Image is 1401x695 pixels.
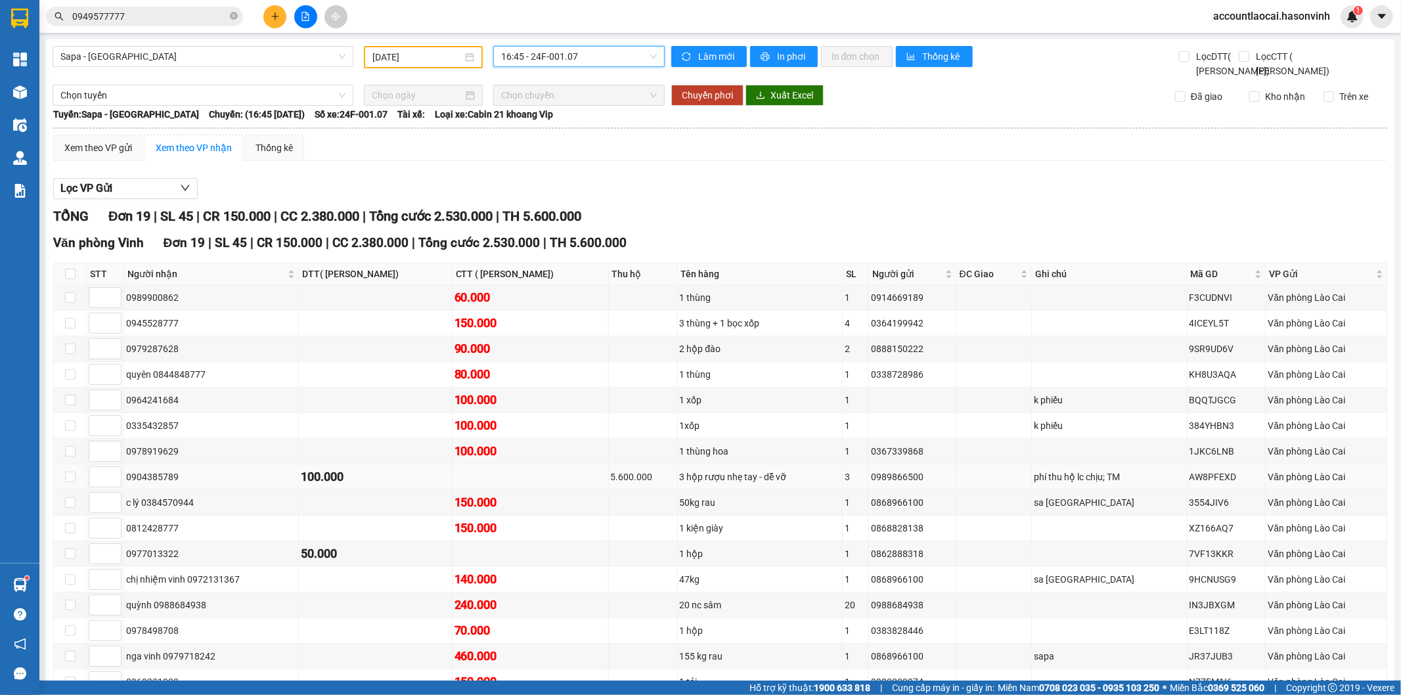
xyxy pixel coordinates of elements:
[1034,649,1185,663] div: sapa
[1208,683,1264,693] strong: 0369 525 060
[1190,470,1264,484] div: AW8PFEXD
[1266,336,1387,362] td: Văn phòng Lào Cai
[1266,516,1387,541] td: Văn phòng Lào Cai
[13,578,27,592] img: warehouse-icon
[1268,290,1384,305] div: Văn phòng Lào Cai
[126,393,296,407] div: 0964241684
[1188,593,1266,618] td: IN3JBXGM
[845,495,866,510] div: 1
[871,495,954,510] div: 0868966100
[1356,6,1360,15] span: 1
[1188,439,1266,464] td: 1JKC6LNB
[609,263,678,285] th: Thu hộ
[301,468,450,486] div: 100.000
[1266,541,1387,567] td: Văn phòng Lào Cai
[455,288,606,307] div: 60.000
[301,12,310,21] span: file-add
[13,151,27,165] img: warehouse-icon
[1268,521,1384,535] div: Văn phòng Lào Cai
[1266,285,1387,311] td: Văn phòng Lào Cai
[209,107,305,122] span: Chuyến: (16:45 [DATE])
[496,208,499,224] span: |
[1203,8,1341,24] span: accountlaocai.hasonvinh
[550,235,627,250] span: TH 5.600.000
[872,267,943,281] span: Người gửi
[680,521,840,535] div: 1 kiện giày
[1268,470,1384,484] div: Văn phòng Lào Cai
[1328,683,1337,692] span: copyright
[1188,388,1266,413] td: BQQTJGCG
[455,493,606,512] div: 150.000
[263,5,286,28] button: plus
[680,572,840,587] div: 47kg
[845,623,866,638] div: 1
[301,545,450,563] div: 50.000
[127,267,285,281] span: Người nhận
[455,442,606,460] div: 100.000
[1188,516,1266,541] td: XZ166AQ7
[1190,367,1264,382] div: KH8U3AQA
[1266,669,1387,695] td: Văn phòng Lào Cai
[680,444,840,459] div: 1 thùng hoa
[455,596,606,614] div: 240.000
[72,9,227,24] input: Tìm tên, số ĐT hoặc mã đơn
[126,649,296,663] div: nga vinh 0979718242
[1268,623,1384,638] div: Văn phòng Lào Cai
[126,623,296,638] div: 0978498708
[680,547,840,561] div: 1 hộp
[1274,681,1276,695] span: |
[53,235,144,250] span: Văn phòng Vinh
[1266,567,1387,593] td: Văn phòng Lào Cai
[257,235,322,250] span: CR 150.000
[1190,649,1264,663] div: JR37JUB3
[60,47,345,66] span: Sapa - Hà Tĩnh
[156,141,232,155] div: Xem theo VP nhận
[680,470,840,484] div: 3 hộp rượu nhẹ tay - dễ vỡ
[1268,418,1384,433] div: Văn phòng Lào Cai
[845,316,866,330] div: 4
[25,576,29,580] sup: 1
[680,342,840,356] div: 2 hộp đào
[843,263,869,285] th: SL
[53,178,198,199] button: Lọc VP Gửi
[1190,316,1264,330] div: 4ICEYL5T
[998,681,1159,695] span: Miền Nam
[14,667,26,680] span: message
[1190,598,1264,612] div: IN3JBXGM
[455,519,606,537] div: 150.000
[126,342,296,356] div: 0979287628
[756,91,765,101] span: download
[154,208,157,224] span: |
[1266,388,1387,413] td: Văn phòng Lào Cai
[871,623,954,638] div: 0383828446
[455,365,606,384] div: 80.000
[1268,367,1384,382] div: Văn phòng Lào Cai
[1034,470,1185,484] div: phí thu hộ lc chịu; TM
[680,598,840,612] div: 20 nc sâm
[203,208,271,224] span: CR 150.000
[1268,316,1384,330] div: Văn phòng Lào Cai
[1268,649,1384,663] div: Văn phòng Lào Cai
[274,208,277,224] span: |
[680,367,840,382] div: 1 thùng
[13,85,27,99] img: warehouse-icon
[1190,495,1264,510] div: 3554JIV6
[1266,490,1387,516] td: Văn phòng Lào Cai
[331,12,340,21] span: aim
[845,367,866,382] div: 1
[1188,644,1266,669] td: JR37JUB3
[126,675,296,689] div: 0969221923
[1188,362,1266,388] td: KH8U3AQA
[1190,623,1264,638] div: E3LT118Z
[845,547,866,561] div: 1
[871,675,954,689] div: 0983229974
[1269,267,1373,281] span: VP Gửi
[324,5,347,28] button: aim
[1188,311,1266,336] td: 4ICEYL5T
[60,85,345,105] span: Chọn tuyến
[53,109,199,120] b: Tuyến: Sapa - [GEOGRAPHIC_DATA]
[871,367,954,382] div: 0338728986
[1268,495,1384,510] div: Văn phòng Lào Cai
[896,46,973,67] button: bar-chartThống kê
[455,391,606,409] div: 100.000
